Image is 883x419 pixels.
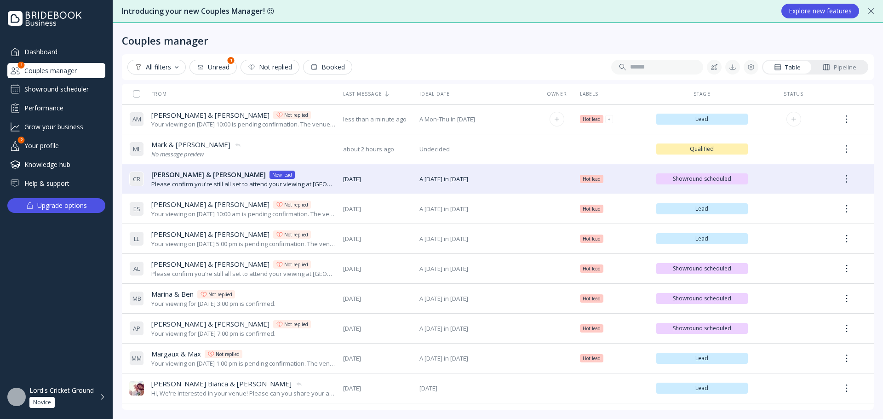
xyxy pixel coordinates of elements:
[189,60,237,75] button: Unread
[151,319,269,329] span: [PERSON_NAME] & [PERSON_NAME]
[241,60,299,75] button: Not replied
[151,389,336,398] div: Hi, We're interested in your venue! Please can you share your availability around our ideal date,...
[419,324,534,333] span: A [DATE] in [DATE]
[303,60,352,75] button: Booked
[660,265,745,272] span: Showround scheduled
[151,140,230,149] span: Mark & [PERSON_NAME]
[151,170,266,179] span: [PERSON_NAME] & [PERSON_NAME]
[419,384,534,393] span: [DATE]
[129,291,144,306] div: M B
[151,329,311,338] div: Your viewing for [DATE] 7:00 pm is confirmed.
[151,289,194,299] span: Marina & Ben
[151,240,336,248] div: Your viewing on [DATE] 5:00 pm is pending confirmation. The venue will approve or decline shortly...
[228,57,235,64] div: 1
[216,350,240,358] div: Not replied
[343,235,412,243] span: [DATE]
[419,145,534,154] span: Undecided
[542,91,573,97] div: Owner
[129,112,144,126] div: A M
[608,115,610,123] div: +
[151,379,292,389] span: [PERSON_NAME] Bianca & [PERSON_NAME]
[129,142,144,156] div: M L
[129,381,144,396] img: dpr=1,fit=cover,g=face,w=32,h=32
[18,137,25,143] div: 2
[208,291,232,298] div: Not replied
[343,384,412,393] span: [DATE]
[129,321,144,336] div: A P
[419,175,534,184] span: A [DATE] in [DATE]
[7,63,105,78] a: Couples manager1
[823,63,856,72] div: Pipeline
[7,44,105,59] a: Dashboard
[583,355,601,362] span: Hot lead
[583,295,601,302] span: Hot lead
[419,264,534,273] span: A [DATE] in [DATE]
[660,205,745,212] span: Lead
[197,63,229,71] div: Unread
[583,265,601,272] span: Hot lead
[774,63,801,72] div: Table
[580,91,649,97] div: Labels
[310,63,345,71] div: Booked
[583,115,601,123] span: Hot lead
[343,354,412,363] span: [DATE]
[660,355,745,362] span: Lead
[583,205,601,212] span: Hot lead
[755,91,832,97] div: Status
[127,60,186,75] button: All filters
[151,210,336,218] div: Your viewing on [DATE] 10:00 am is pending confirmation. The venue will approve or decline shortl...
[151,200,269,209] span: [PERSON_NAME] & [PERSON_NAME]
[343,324,412,333] span: [DATE]
[7,388,26,406] img: dpr=1,fit=cover,g=face,w=48,h=48
[7,198,105,213] button: Upgrade options
[660,235,745,242] span: Lead
[129,231,144,246] div: L L
[129,351,144,366] div: M M
[284,321,308,328] div: Not replied
[583,175,601,183] span: Hot lead
[284,231,308,238] div: Not replied
[419,294,534,303] span: A [DATE] in [DATE]
[129,201,144,216] div: E S
[151,359,336,368] div: Your viewing on [DATE] 1:00 pm is pending confirmation. The venue will approve or decline shortly...
[7,82,105,97] a: Showround scheduler
[789,7,852,15] div: Explore new features
[656,91,748,97] div: Stage
[151,180,336,189] div: Please confirm you're still all set to attend your viewing at [GEOGRAPHIC_DATA] on [DATE] 18:00.
[151,349,201,359] span: Margaux & Max
[419,91,534,97] div: Ideal date
[660,115,745,123] span: Lead
[18,62,25,69] div: 1
[129,172,144,186] div: C R
[151,120,336,129] div: Your viewing on [DATE] 10:00 is pending confirmation. The venue will approve or decline shortly. ...
[7,119,105,134] a: Grow your business
[660,325,745,332] span: Showround scheduled
[343,264,412,273] span: [DATE]
[343,91,412,97] div: Last message
[781,4,859,18] button: Explore new features
[129,261,144,276] div: A L
[419,205,534,213] span: A [DATE] in [DATE]
[284,261,308,268] div: Not replied
[284,111,308,119] div: Not replied
[129,91,167,97] div: From
[419,354,534,363] span: A [DATE] in [DATE]
[151,259,269,269] span: [PERSON_NAME] & [PERSON_NAME]
[343,205,412,213] span: [DATE]
[7,157,105,172] div: Knowledge hub
[7,176,105,191] a: Help & support
[660,145,745,153] span: Qualified
[151,110,269,120] span: [PERSON_NAME] & [PERSON_NAME]
[272,171,292,178] div: New lead
[660,175,745,183] span: Showround scheduled
[343,294,412,303] span: [DATE]
[151,150,204,158] i: No message preview
[151,270,336,278] div: Please confirm you're still all set to attend your viewing at [GEOGRAPHIC_DATA] on [DATE] 11:00 AM
[151,230,269,239] span: [PERSON_NAME] & [PERSON_NAME]
[7,63,105,78] div: Couples manager
[343,115,412,124] span: less than a minute ago
[7,100,105,115] div: Performance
